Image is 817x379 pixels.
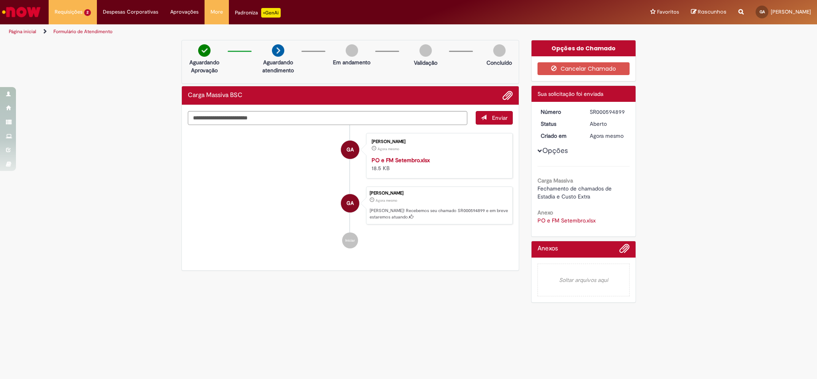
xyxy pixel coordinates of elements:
span: Despesas Corporativas [103,8,158,16]
span: Agora mesmo [590,132,624,139]
span: Fechamento de chamados de Estadia e Custo Extra [537,185,613,200]
button: Adicionar anexos [619,243,630,258]
img: img-circle-grey.png [419,44,432,57]
img: arrow-next.png [272,44,284,57]
p: Em andamento [333,58,370,66]
img: img-circle-grey.png [346,44,358,57]
span: 2 [84,9,91,16]
div: 18.5 KB [372,156,504,172]
span: Aprovações [170,8,199,16]
a: Formulário de Atendimento [53,28,112,35]
b: Anexo [537,209,553,216]
a: Download de PO e FM Setembro.xlsx [537,217,596,224]
time: 30/09/2025 15:22:21 [376,198,397,203]
a: PO e FM Setembro.xlsx [372,157,430,164]
li: Giovanni Alves [188,187,513,225]
button: Adicionar anexos [502,90,513,101]
span: More [211,8,223,16]
dt: Número [535,108,584,116]
a: Página inicial [9,28,36,35]
em: Soltar arquivos aqui [537,264,630,296]
a: Rascunhos [691,8,726,16]
span: Favoritos [657,8,679,16]
div: Padroniza [235,8,281,18]
div: 30/09/2025 15:22:21 [590,132,627,140]
span: Rascunhos [698,8,726,16]
p: +GenAi [261,8,281,18]
dt: Criado em [535,132,584,140]
span: Agora mesmo [378,147,399,151]
span: Requisições [55,8,83,16]
div: Giovanni Alves [341,194,359,212]
ul: Histórico de tíquete [188,125,513,257]
div: Opções do Chamado [532,40,636,56]
div: [PERSON_NAME] [370,191,508,196]
img: img-circle-grey.png [493,44,506,57]
div: [PERSON_NAME] [372,139,504,144]
b: Carga Massiva [537,177,573,184]
p: Aguardando atendimento [259,58,297,74]
span: Sua solicitação foi enviada [537,90,603,97]
ul: Trilhas de página [6,24,539,39]
p: [PERSON_NAME]! Recebemos seu chamado SR000594899 e em breve estaremos atuando. [370,208,508,220]
span: GA [760,9,765,14]
span: Agora mesmo [376,198,397,203]
div: SR000594899 [590,108,627,116]
div: Giovanni Alves [341,141,359,159]
h2: Carga Massiva BSC Histórico de tíquete [188,92,242,99]
textarea: Digite sua mensagem aqui... [188,111,468,125]
p: Concluído [486,59,512,67]
div: Aberto [590,120,627,128]
span: GA [346,194,354,213]
span: Enviar [492,114,508,121]
img: ServiceNow [1,4,42,20]
dt: Status [535,120,584,128]
img: check-circle-green.png [198,44,211,57]
h2: Anexos [537,245,558,252]
span: GA [346,140,354,159]
button: Enviar [476,111,513,125]
button: Cancelar Chamado [537,62,630,75]
time: 30/09/2025 15:22:21 [590,132,624,139]
span: [PERSON_NAME] [771,8,811,15]
p: Validação [414,59,437,67]
p: Aguardando Aprovação [185,58,224,74]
